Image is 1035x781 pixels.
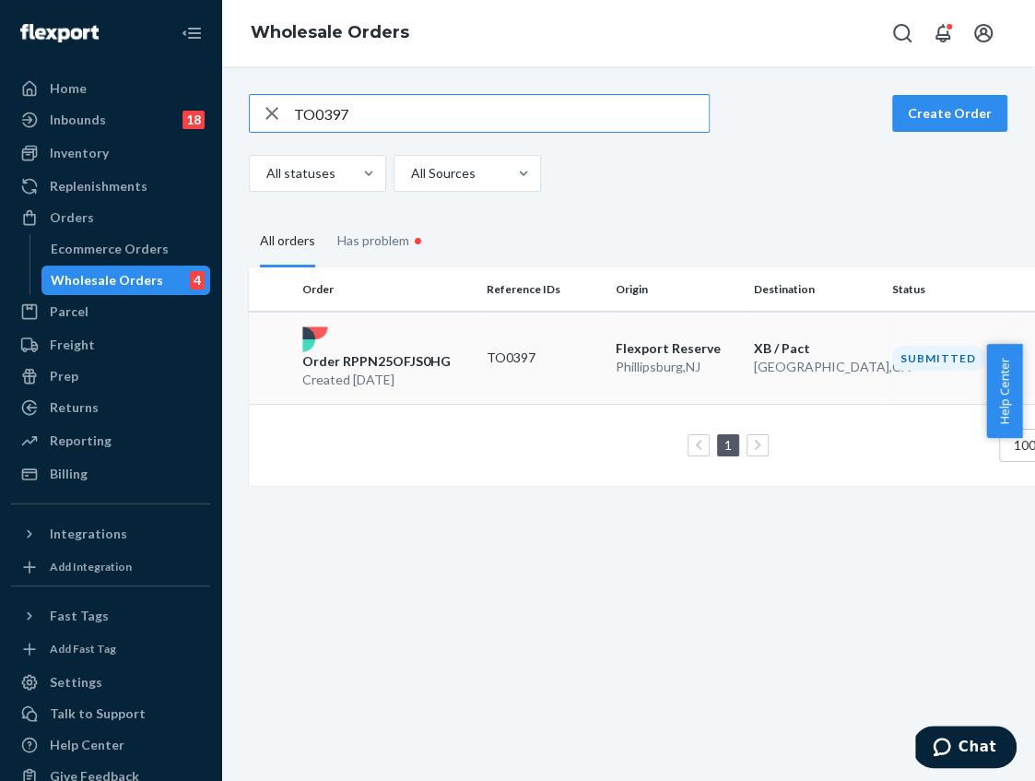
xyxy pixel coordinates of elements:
[50,177,147,195] div: Replenishments
[50,111,106,129] div: Inbounds
[11,668,210,697] a: Settings
[11,203,210,232] a: Orders
[260,217,315,267] div: All orders
[11,172,210,201] a: Replenishments
[50,607,109,625] div: Fast Tags
[11,426,210,456] a: Reporting
[50,559,132,574] div: Add Integration
[294,95,709,132] input: Search orders
[11,519,210,549] button: Integrations
[11,297,210,326] a: Parcel
[50,641,116,657] div: Add Fast Tag
[295,267,479,312] th: Order
[721,437,735,453] a: Page 1 is your current page
[41,234,211,264] a: Ecommerce Orders
[409,164,411,183] input: All Sources
[190,271,205,290] div: 4
[11,393,210,422] a: Returns
[11,601,210,631] button: Fast Tags
[915,726,1017,772] iframe: Opens a widget where you can chat to one of our agents
[51,271,163,290] div: Wholesale Orders
[50,302,88,321] div: Parcel
[409,229,427,253] div: •
[747,267,885,312] th: Destination
[50,398,99,417] div: Returns
[50,367,78,385] div: Prep
[11,638,210,660] a: Add Fast Tag
[616,339,739,358] p: Flexport Reserve
[11,730,210,760] a: Help Center
[182,111,205,129] div: 18
[754,339,877,358] p: XB / Pact
[236,6,424,60] ol: breadcrumbs
[302,326,328,352] img: flexport logo
[50,144,109,162] div: Inventory
[965,15,1002,52] button: Open account menu
[11,459,210,489] a: Billing
[11,138,210,168] a: Inventory
[608,267,747,312] th: Origin
[11,74,210,103] a: Home
[616,358,739,376] p: Phillipsburg , NJ
[302,371,451,389] p: Created [DATE]
[754,358,877,376] p: [GEOGRAPHIC_DATA] , CA
[20,24,99,42] img: Flexport logo
[479,267,608,312] th: Reference IDs
[50,465,88,483] div: Billing
[487,349,601,367] p: TO0397
[251,22,409,42] a: Wholesale Orders
[41,266,211,295] a: Wholesale Orders4
[50,208,94,227] div: Orders
[50,79,87,98] div: Home
[337,214,427,267] div: Has problem
[50,525,127,543] div: Integrations
[924,15,961,52] button: Open notifications
[302,352,451,371] p: Order RPPN25OFJS0HG
[50,336,95,354] div: Freight
[50,673,102,692] div: Settings
[50,432,112,450] div: Reporting
[11,699,210,728] button: Talk to Support
[885,267,1014,312] th: Status
[892,346,984,371] div: Submitted
[50,704,146,723] div: Talk to Support
[173,15,210,52] button: Close Navigation
[11,556,210,578] a: Add Integration
[11,330,210,360] a: Freight
[50,736,124,754] div: Help Center
[265,164,266,183] input: All statuses
[892,95,1007,132] button: Create Order
[11,105,210,135] a: Inbounds18
[51,240,169,258] div: Ecommerce Orders
[986,344,1022,438] button: Help Center
[11,361,210,391] a: Prep
[884,15,921,52] button: Open Search Box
